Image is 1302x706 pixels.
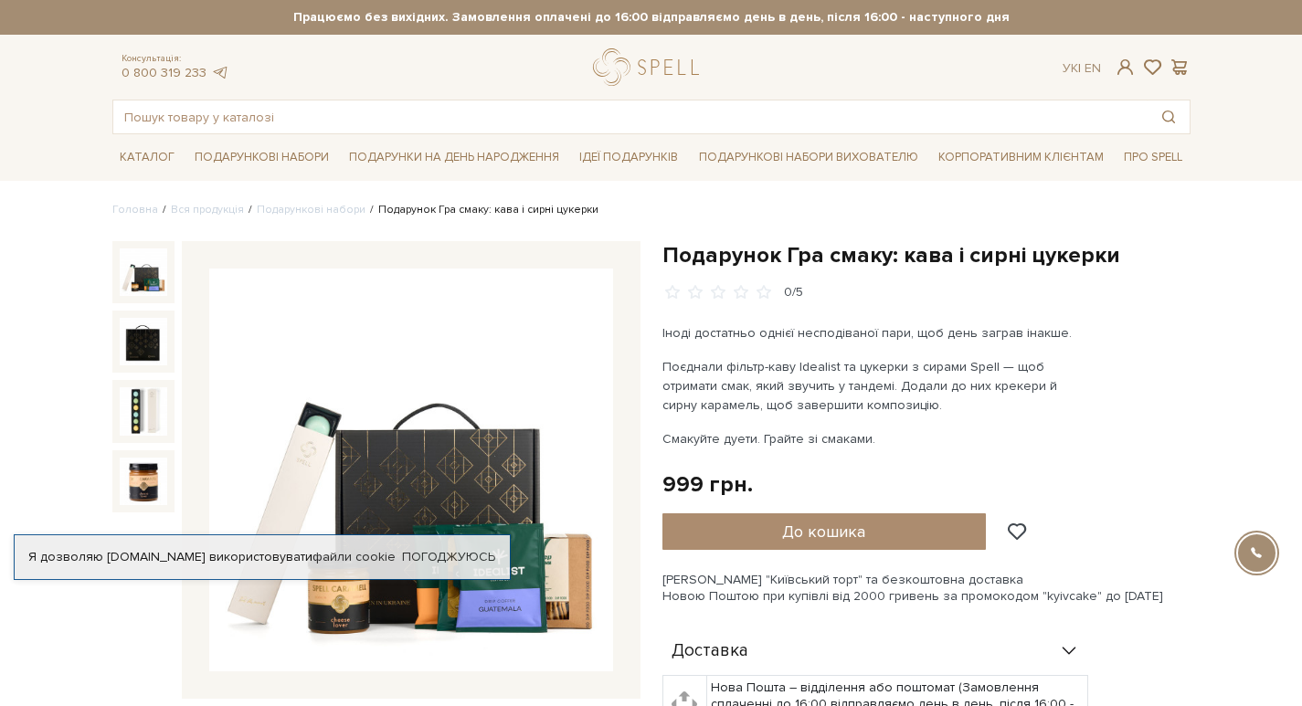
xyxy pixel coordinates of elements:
[1117,143,1190,172] a: Про Spell
[593,48,707,86] a: logo
[662,323,1091,342] p: Іноді достатньо однієї несподіваної пари, щоб день заграв інакше.
[365,202,598,218] li: Подарунок Гра смаку: кава і сирні цукерки
[209,269,613,672] img: Подарунок Гра смаку: кава і сирні цукерки
[402,549,495,565] a: Погоджуюсь
[113,100,1148,133] input: Пошук товару у каталозі
[692,142,926,173] a: Подарункові набори вихователю
[120,387,167,435] img: Подарунок Гра смаку: кава і сирні цукерки
[112,203,158,216] a: Головна
[171,203,244,216] a: Вся продукція
[672,643,748,659] span: Доставка
[257,203,365,216] a: Подарункові набори
[120,318,167,365] img: Подарунок Гра смаку: кава і сирні цукерки
[120,458,167,505] img: Подарунок Гра смаку: кава і сирні цукерки
[120,248,167,296] img: Подарунок Гра смаку: кава і сирні цукерки
[662,572,1191,605] div: [PERSON_NAME] "Київський торт" та безкоштовна доставка Новою Поштою при купівлі від 2000 гривень ...
[931,142,1111,173] a: Корпоративним клієнтам
[187,143,336,172] a: Подарункові набори
[1085,60,1101,76] a: En
[122,65,206,80] a: 0 800 319 233
[784,284,803,301] div: 0/5
[312,549,396,564] a: файли cookie
[112,143,182,172] a: Каталог
[662,357,1091,415] p: Поєднали фільтр-каву Idealist та цукерки з сирами Spell — щоб отримати смак, який звучить у танде...
[1078,60,1081,76] span: |
[211,65,229,80] a: telegram
[782,522,865,542] span: До кошика
[1148,100,1190,133] button: Пошук товару у каталозі
[122,53,229,65] span: Консультація:
[112,9,1191,26] strong: Працюємо без вихідних. Замовлення оплачені до 16:00 відправляємо день в день, після 16:00 - насту...
[662,241,1191,269] h1: Подарунок Гра смаку: кава і сирні цукерки
[1063,60,1101,77] div: Ук
[662,470,753,499] div: 999 грн.
[662,513,987,550] button: До кошика
[15,549,510,565] div: Я дозволяю [DOMAIN_NAME] використовувати
[572,143,685,172] a: Ідеї подарунків
[662,429,1091,448] p: Смакуйте дуети. Грайте зі смаками.
[342,143,566,172] a: Подарунки на День народження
